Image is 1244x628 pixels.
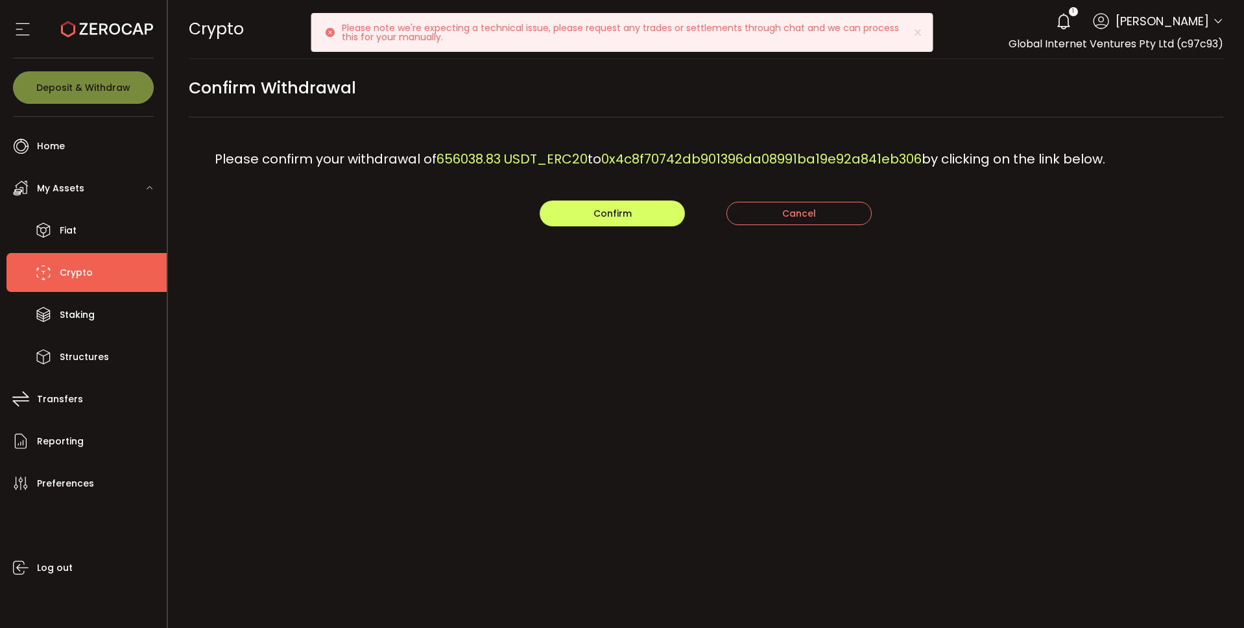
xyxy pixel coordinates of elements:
span: Log out [37,559,73,577]
span: My Assets [37,179,84,198]
span: Cancel [782,207,816,220]
span: Staking [60,306,95,324]
span: Transfers [37,390,83,409]
span: Confirm [593,207,632,220]
span: to [588,150,601,168]
span: Reporting [37,432,84,451]
span: 0x4c8f70742db901396da08991ba19e92a841eb306 [601,150,922,168]
span: Confirm Withdrawal [189,73,356,103]
button: Deposit & Withdraw [13,71,154,104]
span: Preferences [37,474,94,493]
span: Home [37,137,65,156]
span: Structures [60,348,109,367]
span: Global Internet Ventures Pty Ltd (c97c93) [1009,36,1223,51]
span: Deposit & Withdraw [36,83,130,92]
span: [PERSON_NAME] [1116,12,1209,30]
button: Confirm [540,200,685,226]
p: Please note we're expecting a technical issue, please request any trades or settlements through c... [342,23,923,42]
span: Crypto [60,263,93,282]
span: Crypto [189,18,244,40]
span: by clicking on the link below. [922,150,1105,168]
span: Please confirm your withdrawal of [215,150,437,168]
iframe: Chat Widget [1179,566,1244,628]
span: 1 [1072,7,1074,16]
button: Cancel [726,202,872,225]
span: Fiat [60,221,77,240]
span: 656038.83 USDT_ERC20 [437,150,588,168]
